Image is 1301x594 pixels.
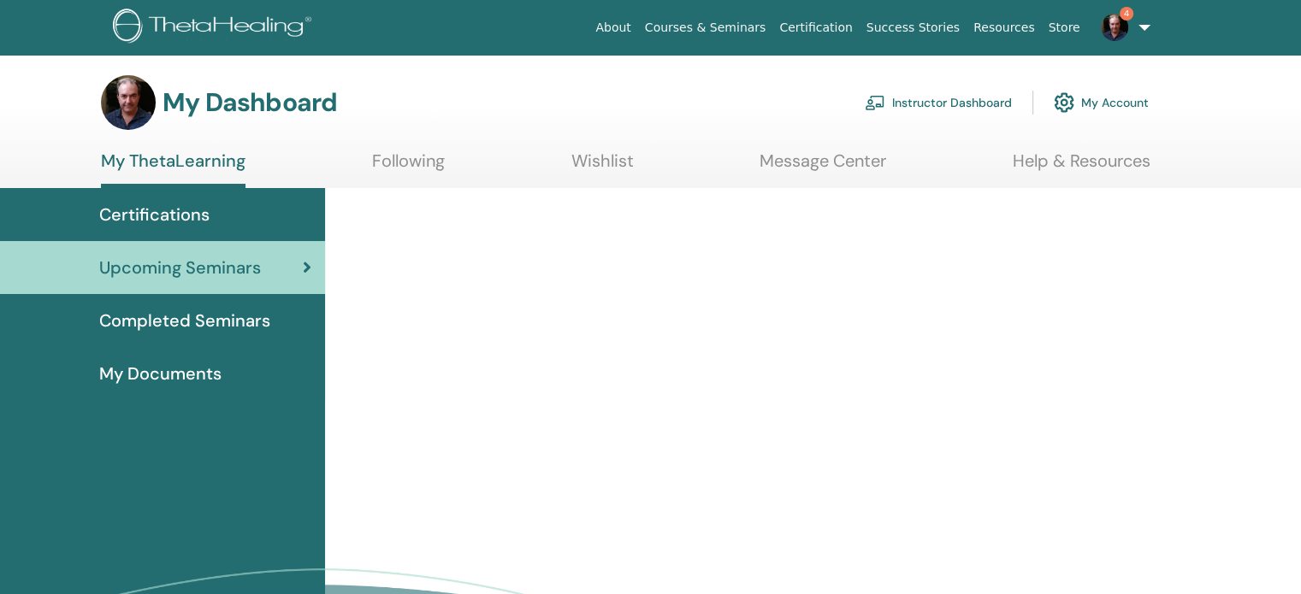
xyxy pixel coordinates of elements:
[772,12,859,44] a: Certification
[99,255,261,280] span: Upcoming Seminars
[865,95,885,110] img: chalkboard-teacher.svg
[99,202,210,227] span: Certifications
[1042,12,1087,44] a: Store
[163,87,337,118] h3: My Dashboard
[99,308,270,333] span: Completed Seminars
[101,75,156,130] img: default.jpg
[1013,150,1150,184] a: Help & Resources
[113,9,317,47] img: logo.png
[372,150,445,184] a: Following
[760,150,886,184] a: Message Center
[1054,88,1074,117] img: cog.svg
[99,361,222,386] span: My Documents
[588,12,637,44] a: About
[865,84,1012,121] a: Instructor Dashboard
[571,150,634,184] a: Wishlist
[860,12,967,44] a: Success Stories
[101,150,245,188] a: My ThetaLearning
[1054,84,1149,121] a: My Account
[1101,14,1128,41] img: default.jpg
[1120,7,1133,21] span: 4
[638,12,773,44] a: Courses & Seminars
[967,12,1042,44] a: Resources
